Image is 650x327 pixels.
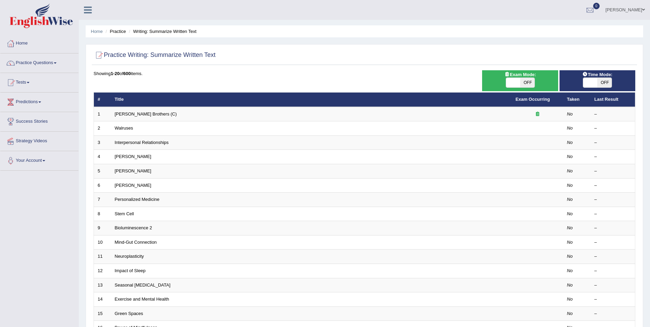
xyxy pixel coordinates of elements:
div: – [594,154,631,160]
a: Walruses [115,125,133,131]
div: Exam occurring question [516,111,560,118]
em: No [567,282,573,288]
div: – [594,225,631,231]
a: Home [91,29,103,34]
span: OFF [520,78,535,87]
div: – [594,211,631,217]
em: No [567,268,573,273]
a: [PERSON_NAME] Brothers (C) [115,111,177,117]
b: 1-20 [111,71,120,76]
td: 5 [94,164,111,179]
em: No [567,125,573,131]
a: [PERSON_NAME] [115,168,151,173]
a: Your Account [0,151,78,168]
em: No [567,296,573,302]
a: Practice Questions [0,53,78,71]
th: # [94,93,111,107]
em: No [567,240,573,245]
td: 8 [94,207,111,221]
td: 2 [94,121,111,136]
a: Mind-Gut Connection [115,240,157,245]
a: Strategy Videos [0,132,78,149]
td: 6 [94,178,111,193]
td: 14 [94,292,111,307]
a: Home [0,34,78,51]
a: [PERSON_NAME] [115,183,151,188]
div: – [594,140,631,146]
div: – [594,268,631,274]
em: No [567,225,573,230]
a: Seasonal [MEDICAL_DATA] [115,282,171,288]
a: Stem Cell [115,211,134,216]
div: – [594,196,631,203]
th: Title [111,93,512,107]
th: Taken [563,93,591,107]
div: – [594,296,631,303]
em: No [567,140,573,145]
em: No [567,197,573,202]
div: – [594,239,631,246]
div: – [594,168,631,174]
li: Practice [104,28,126,35]
a: Exercise and Mental Health [115,296,169,302]
span: Time Mode: [579,71,615,78]
div: – [594,125,631,132]
td: 13 [94,278,111,292]
td: 4 [94,150,111,164]
h2: Practice Writing: Summarize Written Text [94,50,216,60]
a: Tests [0,73,78,90]
a: Green Spaces [115,311,143,316]
td: 3 [94,135,111,150]
td: 1 [94,107,111,121]
span: 0 [593,3,600,9]
td: 12 [94,264,111,278]
td: 7 [94,193,111,207]
a: [PERSON_NAME] [115,154,151,159]
span: OFF [597,78,612,87]
div: – [594,111,631,118]
em: No [567,111,573,117]
em: No [567,254,573,259]
a: Predictions [0,93,78,110]
div: Show exams occurring in exams [482,70,558,91]
span: Exam Mode: [502,71,539,78]
em: No [567,311,573,316]
b: 600 [123,71,131,76]
div: – [594,182,631,189]
a: Success Stories [0,112,78,129]
div: Showing of items. [94,70,635,77]
a: Interpersonal Relationships [115,140,169,145]
div: – [594,253,631,260]
td: 9 [94,221,111,235]
a: Neuroplasticity [115,254,144,259]
a: Personalized Medicine [115,197,160,202]
em: No [567,154,573,159]
td: 10 [94,235,111,250]
em: No [567,168,573,173]
div: – [594,282,631,289]
th: Last Result [591,93,635,107]
div: – [594,311,631,317]
em: No [567,211,573,216]
td: 11 [94,250,111,264]
a: Bioluminescence 2 [115,225,152,230]
td: 15 [94,306,111,321]
a: Exam Occurring [516,97,550,102]
em: No [567,183,573,188]
li: Writing: Summarize Written Text [127,28,196,35]
a: Impact of Sleep [115,268,146,273]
